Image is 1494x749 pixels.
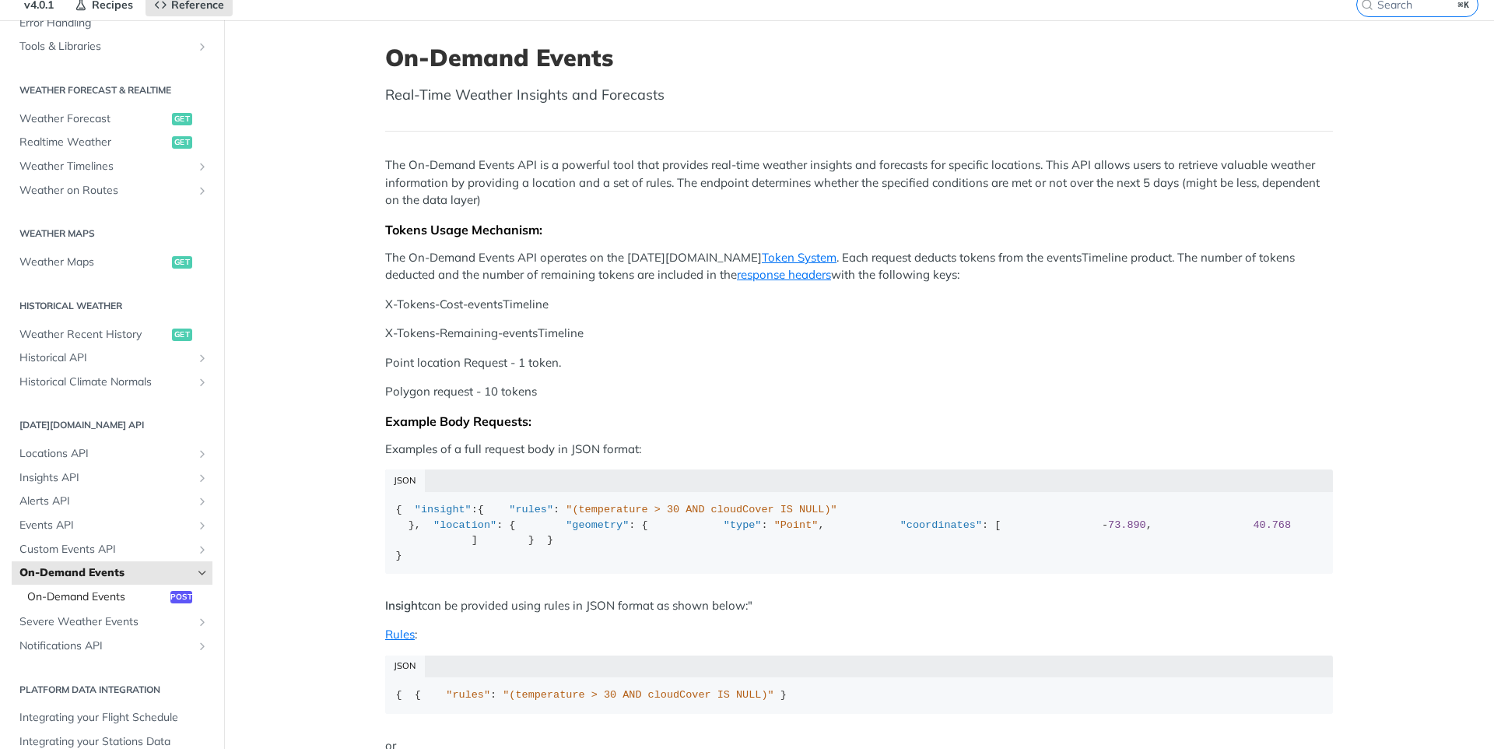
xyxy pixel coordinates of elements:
[196,185,209,197] button: Show subpages for Weather on Routes
[446,689,490,701] span: "rules"
[12,514,212,537] a: Events APIShow subpages for Events API
[19,638,192,654] span: Notifications API
[385,413,1333,429] div: Example Body Requests:
[19,111,168,127] span: Weather Forecast
[19,135,168,150] span: Realtime Weather
[724,519,762,531] span: "type"
[385,222,1333,237] div: Tokens Usage Mechanism:
[503,689,773,701] span: "(temperature > 30 AND cloudCover IS NULL)"
[385,598,422,613] strong: Insight
[12,442,212,466] a: Locations APIShow subpages for Locations API
[385,156,1333,209] p: The On-Demand Events API is a powerful tool that provides real-time weather insights and forecast...
[19,16,209,31] span: Error Handling
[385,441,1333,459] p: Examples of a full request body in JSON format:
[196,519,209,532] button: Show subpages for Events API
[12,610,212,634] a: Severe Weather EventsShow subpages for Severe Weather Events
[385,296,1333,314] p: X-Tokens-Cost-eventsTimeline
[196,640,209,652] button: Show subpages for Notifications API
[196,567,209,579] button: Hide subpages for On-Demand Events
[12,83,212,97] h2: Weather Forecast & realtime
[27,589,167,605] span: On-Demand Events
[196,160,209,173] button: Show subpages for Weather Timelines
[12,12,212,35] a: Error Handling
[385,627,415,642] a: Rules
[19,39,192,55] span: Tools & Libraries
[196,448,209,460] button: Show subpages for Locations API
[433,519,496,531] span: "location"
[19,159,192,174] span: Weather Timelines
[12,107,212,131] a: Weather Forecastget
[774,519,819,531] span: "Point"
[737,267,831,282] a: response headers
[12,561,212,585] a: On-Demand EventsHide subpages for On-Demand Events
[19,470,192,486] span: Insights API
[19,446,192,462] span: Locations API
[19,350,192,366] span: Historical API
[12,418,212,432] h2: [DATE][DOMAIN_NAME] API
[172,136,192,149] span: get
[12,490,212,513] a: Alerts APIShow subpages for Alerts API
[196,543,209,556] button: Show subpages for Custom Events API
[396,502,1323,563] div: { :{ : }, : { : { : , : [ , ] } } }
[19,585,212,609] a: On-Demand Eventspost
[12,635,212,658] a: Notifications APIShow subpages for Notifications API
[396,687,1323,703] div: { { : }
[172,113,192,125] span: get
[196,472,209,484] button: Show subpages for Insights API
[19,542,192,557] span: Custom Events API
[566,504,836,515] span: "(temperature > 30 AND cloudCover IS NULL)"
[19,374,192,390] span: Historical Climate Normals
[12,299,212,313] h2: Historical Weather
[19,494,192,509] span: Alerts API
[19,255,168,270] span: Weather Maps
[19,518,192,533] span: Events API
[385,84,1333,106] p: Real-Time Weather Insights and Forecasts
[19,710,209,726] span: Integrating your Flight Schedule
[196,616,209,628] button: Show subpages for Severe Weather Events
[762,250,836,265] a: Token System
[415,504,472,515] span: "insight"
[19,183,192,199] span: Weather on Routes
[385,383,1333,401] p: Polygon request - 10 tokens
[196,495,209,508] button: Show subpages for Alerts API
[1102,519,1108,531] span: -
[12,538,212,561] a: Custom Events APIShow subpages for Custom Events API
[12,683,212,697] h2: Platform DATA integration
[172,256,192,269] span: get
[19,327,168,343] span: Weather Recent History
[196,40,209,53] button: Show subpages for Tools & Libraries
[566,519,629,531] span: "geometry"
[900,519,982,531] span: "coordinates"
[12,179,212,202] a: Weather on RoutesShow subpages for Weather on Routes
[196,376,209,389] button: Show subpages for Historical Climate Normals
[1253,519,1291,531] span: 40.768
[1108,519,1146,531] span: 73.890
[196,352,209,364] button: Show subpages for Historical API
[509,504,553,515] span: "rules"
[172,329,192,341] span: get
[385,597,1333,615] p: can be provided using rules in JSON format as shown below:"
[19,565,192,581] span: On-Demand Events
[170,591,192,603] span: post
[12,131,212,154] a: Realtime Weatherget
[12,155,212,178] a: Weather TimelinesShow subpages for Weather Timelines
[385,249,1333,284] p: The On-Demand Events API operates on the [DATE][DOMAIN_NAME] . Each request deducts tokens from t...
[385,325,1333,343] p: X-Tokens-Remaining-eventsTimeline
[12,323,212,346] a: Weather Recent Historyget
[12,371,212,394] a: Historical Climate NormalsShow subpages for Historical Climate Normals
[385,44,1333,72] h1: On-Demand Events
[12,466,212,490] a: Insights APIShow subpages for Insights API
[12,346,212,370] a: Historical APIShow subpages for Historical API
[12,35,212,58] a: Tools & LibrariesShow subpages for Tools & Libraries
[19,614,192,630] span: Severe Weather Events
[385,354,1333,372] p: Point location Request - 1 token.
[385,626,1333,644] p: :
[12,227,212,241] h2: Weather Maps
[12,251,212,274] a: Weather Mapsget
[12,706,212,730] a: Integrating your Flight Schedule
